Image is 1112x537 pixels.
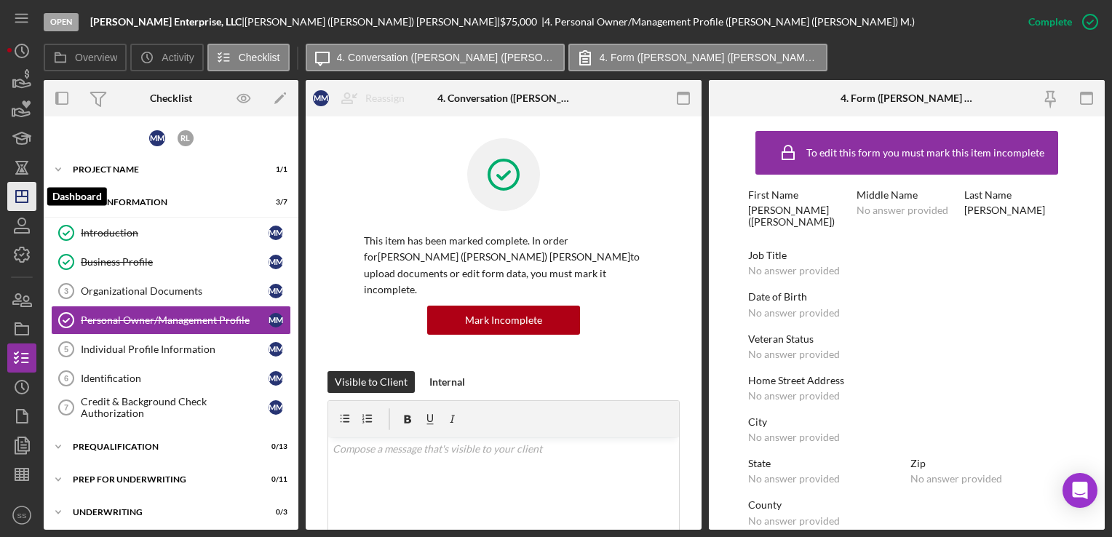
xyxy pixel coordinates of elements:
div: No answer provided [748,431,840,443]
button: Complete [1014,7,1105,36]
div: Business Profile [81,256,269,268]
b: [PERSON_NAME] Enterprise, LLC [90,15,242,28]
div: Open [44,13,79,31]
div: M M [269,313,283,327]
div: Middle Name [857,189,957,201]
div: M M [269,371,283,386]
div: Reassign [365,84,405,113]
div: | 4. Personal Owner/Management Profile ([PERSON_NAME] ([PERSON_NAME]) M.) [541,16,915,28]
button: Internal [422,371,472,393]
button: 4. Form ([PERSON_NAME] ([PERSON_NAME]) M.) [568,44,827,71]
div: No answer provided [910,473,1002,485]
div: No answer provided [857,204,948,216]
div: City [748,416,1065,428]
div: First Name [748,189,849,201]
label: Activity [162,52,194,63]
div: Individual Profile Information [81,343,269,355]
div: Client Information [73,198,251,207]
div: 4. Conversation ([PERSON_NAME] ([PERSON_NAME]) M.) [437,92,569,104]
label: Overview [75,52,117,63]
div: No answer provided [748,265,840,277]
div: M M [269,284,283,298]
div: Underwriting [73,508,251,517]
div: Job Title [748,250,1065,261]
div: [PERSON_NAME] [964,204,1045,216]
div: $75,000 [500,16,541,28]
button: Mark Incomplete [427,306,580,335]
div: To edit this form you must mark this item incomplete [806,147,1044,159]
div: Credit & Background Check Authorization [81,396,269,419]
div: No answer provided [748,515,840,527]
a: Personal Owner/Management ProfileMM [51,306,291,335]
div: | [90,16,245,28]
div: No answer provided [748,349,840,360]
div: 1 / 1 [261,165,287,174]
button: Checklist [207,44,290,71]
div: R L [178,130,194,146]
tspan: 6 [64,374,68,383]
div: Veteran Status [748,333,1065,345]
div: Zip [910,458,1065,469]
p: This item has been marked complete. In order for [PERSON_NAME] ([PERSON_NAME]) [PERSON_NAME] to u... [364,233,643,298]
div: Prequalification [73,442,251,451]
div: Last Name [964,189,1065,201]
div: Identification [81,373,269,384]
div: 4. Form ([PERSON_NAME] ([PERSON_NAME]) M.) [841,92,972,104]
a: 3Organizational DocumentsMM [51,277,291,306]
div: 0 / 11 [261,475,287,484]
button: Visible to Client [327,371,415,393]
div: Home Street Address [748,375,1065,386]
div: [PERSON_NAME] ([PERSON_NAME]) [PERSON_NAME] | [245,16,500,28]
div: State [748,458,903,469]
text: SS [17,512,27,520]
div: Date of Birth [748,291,1065,303]
div: No answer provided [748,307,840,319]
button: SS [7,501,36,530]
div: M M [269,400,283,415]
div: Visible to Client [335,371,408,393]
div: 0 / 3 [261,508,287,517]
div: Introduction [81,227,269,239]
div: 0 / 13 [261,442,287,451]
div: Internal [429,371,465,393]
button: Overview [44,44,127,71]
div: Complete [1028,7,1072,36]
a: Business ProfileMM [51,247,291,277]
a: IntroductionMM [51,218,291,247]
label: Checklist [239,52,280,63]
div: M M [149,130,165,146]
div: Open Intercom Messenger [1063,473,1097,508]
tspan: 5 [64,345,68,354]
a: 7Credit & Background Check AuthorizationMM [51,393,291,422]
button: 4. Conversation ([PERSON_NAME] ([PERSON_NAME]) M.) [306,44,565,71]
label: 4. Conversation ([PERSON_NAME] ([PERSON_NAME]) M.) [337,52,555,63]
a: 5Individual Profile InformationMM [51,335,291,364]
div: No answer provided [748,473,840,485]
a: 6IdentificationMM [51,364,291,393]
div: Project Name [73,165,251,174]
tspan: 7 [64,403,68,412]
tspan: 3 [64,287,68,295]
button: MMReassign [306,84,419,113]
div: Organizational Documents [81,285,269,297]
div: Mark Incomplete [465,306,542,335]
div: M M [269,226,283,240]
div: M M [313,90,329,106]
div: [PERSON_NAME] ([PERSON_NAME]) [748,204,849,228]
div: Prep for Underwriting [73,475,251,484]
button: Activity [130,44,203,71]
div: No answer provided [748,390,840,402]
div: Personal Owner/Management Profile [81,314,269,326]
div: 3 / 7 [261,198,287,207]
div: Checklist [150,92,192,104]
div: County [748,499,1065,511]
div: M M [269,255,283,269]
label: 4. Form ([PERSON_NAME] ([PERSON_NAME]) M.) [600,52,818,63]
div: M M [269,342,283,357]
